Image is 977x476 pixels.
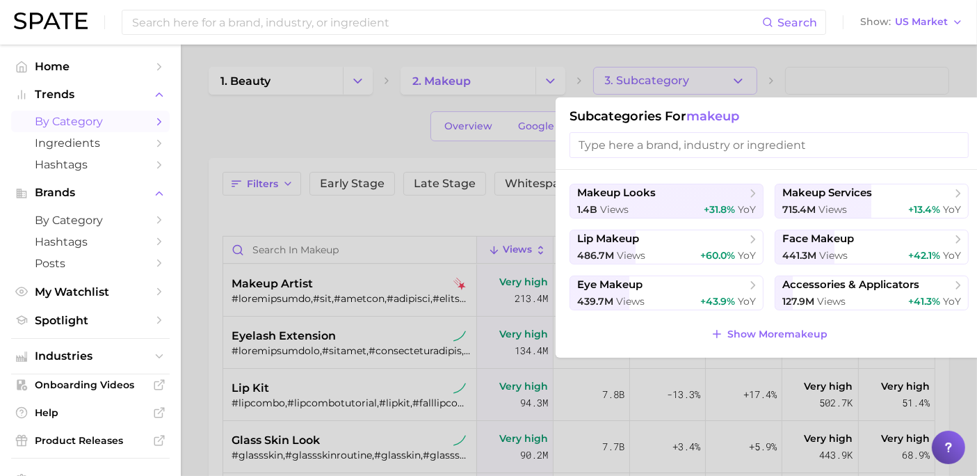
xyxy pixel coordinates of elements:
span: 127.9m [782,295,814,308]
button: makeup services715.4m views+13.4% YoY [775,184,969,219]
span: Ingredients [35,136,146,150]
span: makeup [686,109,739,124]
span: YoY [943,295,961,308]
span: My Watchlist [35,285,146,299]
a: Onboarding Videos [11,374,170,395]
span: Onboarding Videos [35,379,146,391]
button: Industries [11,346,170,367]
span: face makeup [782,232,854,246]
span: Show More makeup [727,328,827,340]
span: views [616,295,645,308]
a: Ingredients [11,132,170,154]
span: +41.3% [908,295,940,308]
span: YoY [943,203,961,216]
span: Posts [35,257,146,270]
button: accessories & applicators127.9m views+41.3% YoY [775,276,969,310]
span: 441.3m [782,249,816,262]
span: +60.0% [700,249,735,262]
img: SPATE [14,13,88,29]
button: Brands [11,182,170,203]
span: Home [35,60,146,73]
span: Hashtags [35,158,146,171]
span: Brands [35,187,146,199]
span: 715.4m [782,203,816,216]
span: +42.1% [908,249,940,262]
span: makeup services [782,187,872,200]
span: views [818,203,847,216]
span: US Market [895,18,948,26]
a: Help [11,402,170,423]
a: Spotlight [11,310,170,331]
a: Hashtags [11,154,170,175]
h1: Subcategories for [570,109,969,124]
span: views [819,249,848,262]
span: lip makeup [577,232,639,246]
span: Trends [35,88,146,101]
span: Hashtags [35,235,146,248]
span: YoY [943,249,961,262]
span: YoY [738,203,756,216]
span: views [617,249,645,262]
span: 486.7m [577,249,614,262]
a: Product Releases [11,430,170,451]
span: 439.7m [577,295,613,308]
button: ShowUS Market [857,13,967,31]
span: Industries [35,350,146,363]
span: YoY [738,249,756,262]
a: My Watchlist [11,281,170,303]
a: Home [11,56,170,77]
span: makeup looks [577,187,656,200]
span: YoY [738,295,756,308]
span: +43.9% [700,295,735,308]
input: Type here a brand, industry or ingredient [570,132,969,158]
button: makeup looks1.4b views+31.8% YoY [570,184,764,219]
span: Spotlight [35,314,146,327]
span: Product Releases [35,434,146,447]
button: face makeup441.3m views+42.1% YoY [775,230,969,264]
span: Help [35,406,146,419]
span: by Category [35,115,146,128]
span: accessories & applicators [782,278,919,292]
a: Hashtags [11,231,170,253]
span: +13.4% [908,203,940,216]
span: views [600,203,629,216]
a: Posts [11,253,170,274]
button: Trends [11,84,170,105]
button: lip makeup486.7m views+60.0% YoY [570,230,764,264]
span: eye makeup [577,278,643,292]
button: eye makeup439.7m views+43.9% YoY [570,276,764,310]
span: 1.4b [577,203,597,216]
button: Show Moremakeup [707,324,831,344]
a: by Category [11,111,170,132]
span: Show [860,18,891,26]
span: by Category [35,214,146,227]
a: by Category [11,209,170,231]
input: Search here for a brand, industry, or ingredient [131,10,762,34]
span: views [817,295,846,308]
span: Search [777,16,817,29]
span: +31.8% [704,203,735,216]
